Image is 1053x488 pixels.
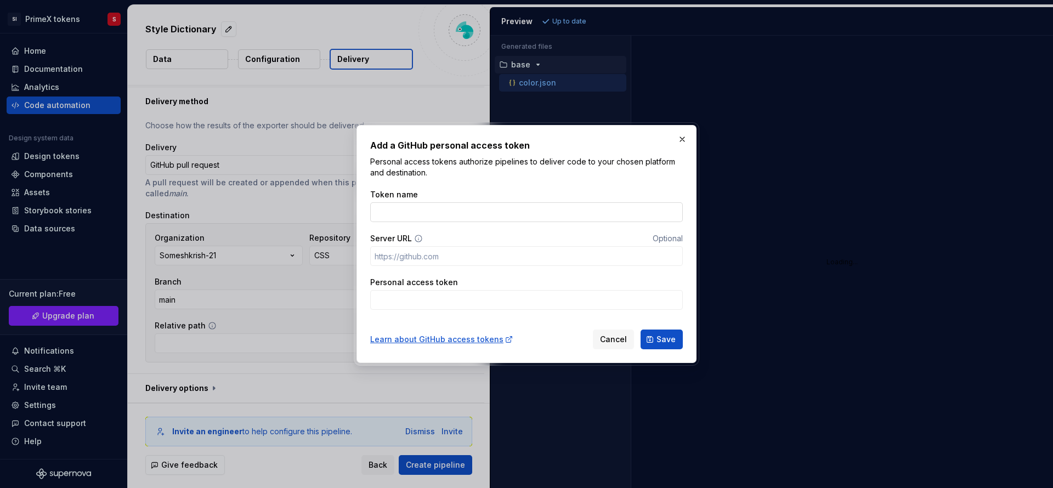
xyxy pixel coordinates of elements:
[593,330,634,349] button: Cancel
[370,233,412,244] label: Server URL
[656,334,676,345] span: Save
[370,277,458,288] label: Personal access token
[641,330,683,349] button: Save
[370,334,513,345] a: Learn about GitHub access tokens
[370,189,418,200] label: Token name
[370,246,683,266] input: https://github.com
[370,156,683,178] p: Personal access tokens authorize pipelines to deliver code to your chosen platform and destination.
[370,139,683,152] h2: Add a GitHub personal access token
[653,234,683,243] span: Optional
[600,334,627,345] span: Cancel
